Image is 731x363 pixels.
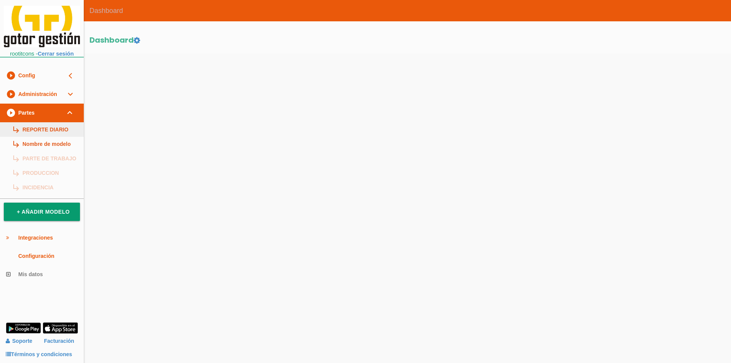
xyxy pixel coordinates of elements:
i: subdirectory_arrow_right [12,166,19,180]
i: subdirectory_arrow_right [12,137,19,151]
a: Soporte [6,338,32,344]
img: itcons-logo [4,6,80,47]
i: subdirectory_arrow_right [12,122,19,137]
img: app-store.png [43,322,78,334]
i: play_circle_filled [6,66,15,85]
a: Términos y condiciones [6,351,72,357]
i: play_circle_filled [6,104,15,122]
i: subdirectory_arrow_right [12,151,19,166]
a: Facturación [44,334,74,348]
i: subdirectory_arrow_right [12,180,19,195]
span: Dashboard [84,1,129,20]
a: + Añadir modelo [4,203,80,221]
h2: Dashboard [89,36,725,45]
i: expand_more [65,85,75,103]
img: google-play.png [6,322,41,334]
i: expand_more [65,104,75,122]
i: play_circle_filled [6,85,15,103]
a: Cerrar sesión [38,51,74,57]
